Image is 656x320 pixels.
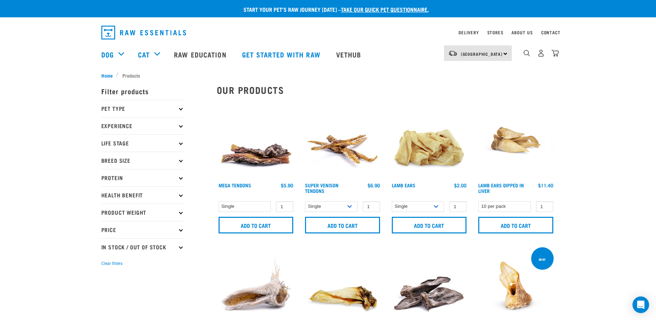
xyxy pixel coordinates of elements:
[101,169,184,186] p: Protein
[101,49,114,60] a: Dog
[478,184,524,192] a: Lamb Ears Dipped in Liver
[303,101,382,179] img: 1286 Super Tendons 01
[448,50,458,56] img: van-moving.png
[101,72,113,79] span: Home
[632,296,649,313] div: Open Intercom Messenger
[101,72,555,79] nav: breadcrumbs
[341,8,429,11] a: take our quick pet questionnaire.
[536,201,553,212] input: 1
[217,85,555,95] h2: Our Products
[524,50,530,56] img: home-icon-1@2x.png
[138,49,150,60] a: Cat
[101,82,184,100] p: Filter products
[101,238,184,256] p: In Stock / Out Of Stock
[368,183,380,188] div: $6.90
[537,50,545,57] img: user.png
[392,184,415,186] a: Lamb Ears
[101,134,184,152] p: Life Stage
[281,183,293,188] div: $5.90
[101,221,184,238] p: Price
[101,260,122,267] button: Clear filters
[538,183,553,188] div: $11.40
[101,100,184,117] p: Pet Type
[459,31,479,34] a: Delivery
[329,41,370,68] a: Vethub
[101,117,184,134] p: Experience
[217,101,295,179] img: 1295 Mega Tendons 01
[276,201,293,212] input: 1
[305,184,339,192] a: Super Venison Tendons
[219,217,294,233] input: Add to cart
[363,201,380,212] input: 1
[454,183,466,188] div: $2.00
[167,41,235,68] a: Raw Education
[449,201,466,212] input: 1
[219,184,251,186] a: Mega Tendons
[101,26,186,39] img: Raw Essentials Logo
[477,101,555,179] img: Lamb Ear Dipped Liver
[101,186,184,204] p: Health Benefit
[487,31,503,34] a: Stores
[478,217,553,233] input: Add to cart
[552,50,559,57] img: home-icon@2x.png
[101,204,184,221] p: Product Weight
[235,41,329,68] a: Get started with Raw
[96,23,561,42] nav: dropdown navigation
[541,31,561,34] a: Contact
[392,217,467,233] input: Add to cart
[536,254,549,265] div: new!
[390,101,469,179] img: Pile Of Lamb Ears Treat For Pets
[461,53,503,55] span: [GEOGRAPHIC_DATA]
[101,152,184,169] p: Breed Size
[511,31,533,34] a: About Us
[305,217,380,233] input: Add to cart
[101,72,117,79] a: Home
